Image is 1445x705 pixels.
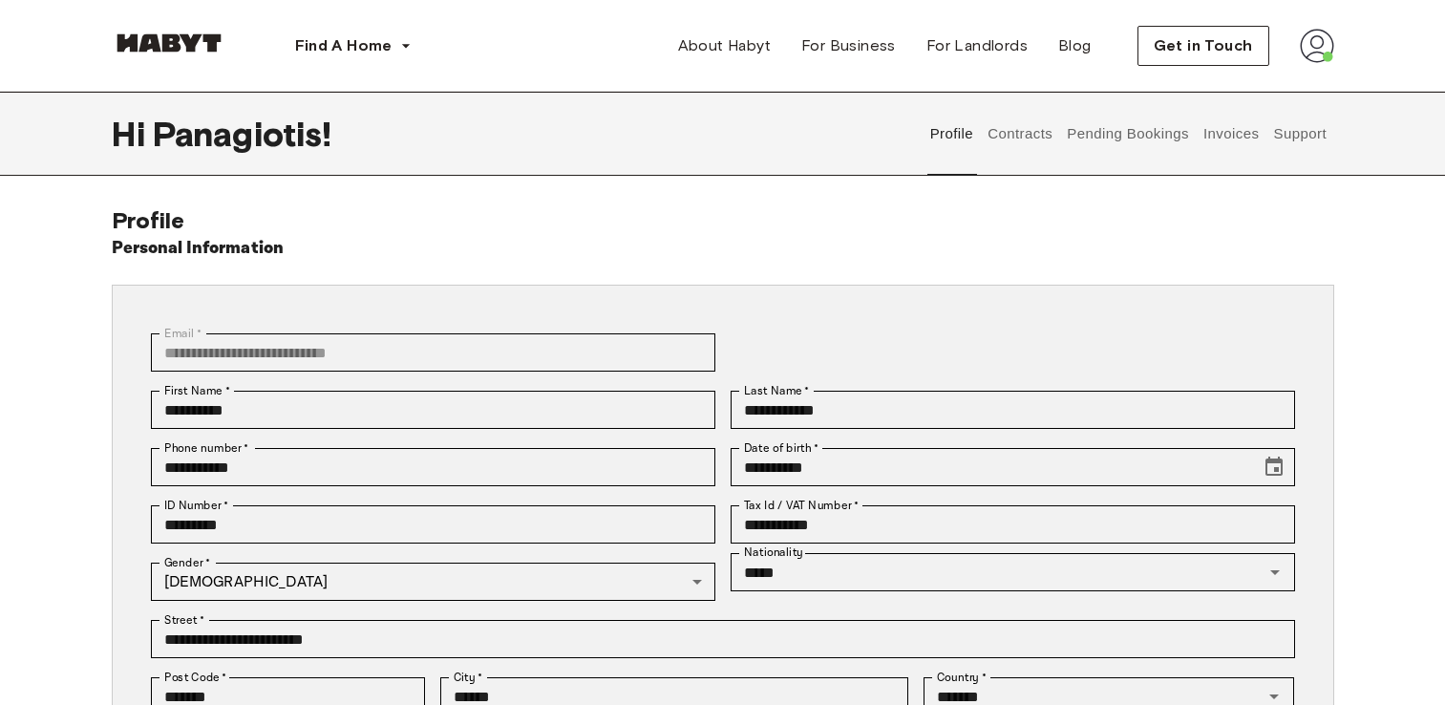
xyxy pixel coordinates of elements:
[112,114,153,154] span: Hi
[164,669,227,686] label: Post Code
[744,497,859,514] label: Tax Id / VAT Number
[153,114,332,154] span: Panagiotis !
[164,554,210,571] label: Gender
[663,27,786,65] a: About Habyt
[1255,448,1293,486] button: Choose date, selected date is May 2, 1998
[911,27,1043,65] a: For Landlords
[151,563,715,601] div: [DEMOGRAPHIC_DATA]
[927,92,976,176] button: Profile
[1300,29,1334,63] img: avatar
[112,206,185,234] span: Profile
[937,669,987,686] label: Country
[112,33,226,53] img: Habyt
[1154,34,1253,57] span: Get in Touch
[744,439,818,457] label: Date of birth
[164,611,204,629] label: Street
[454,669,483,686] label: City
[1262,559,1288,586] button: Open
[151,333,715,372] div: You can't change your email address at the moment. Please reach out to customer support in case y...
[986,92,1055,176] button: Contracts
[1065,92,1192,176] button: Pending Bookings
[926,34,1028,57] span: For Landlords
[1043,27,1107,65] a: Blog
[164,439,249,457] label: Phone number
[1058,34,1092,57] span: Blog
[678,34,771,57] span: About Habyt
[164,382,230,399] label: First Name
[295,34,393,57] span: Find A Home
[1271,92,1329,176] button: Support
[1137,26,1269,66] button: Get in Touch
[923,92,1333,176] div: user profile tabs
[164,497,228,514] label: ID Number
[164,325,202,342] label: Email
[112,235,285,262] h6: Personal Information
[744,382,810,399] label: Last Name
[1201,92,1261,176] button: Invoices
[786,27,911,65] a: For Business
[280,27,427,65] button: Find A Home
[744,545,803,561] label: Nationality
[801,34,896,57] span: For Business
